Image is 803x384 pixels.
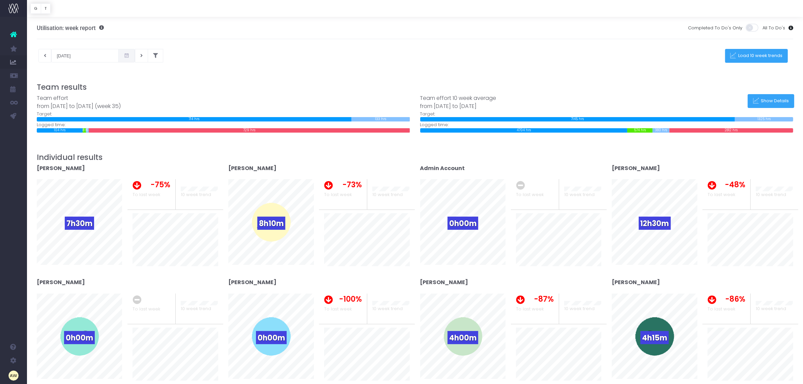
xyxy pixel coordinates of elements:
span: 0% [543,179,554,190]
span: 10 week trend [564,305,595,312]
span: 10 week trend [756,191,786,198]
div: 4704 hrs [420,128,628,133]
div: 380 hrs [653,128,669,133]
div: Target: Logged time: [32,94,415,133]
span: -86% [725,294,745,305]
span: To last week [516,306,544,312]
span: 10 week trend [372,191,403,198]
span: 10 week trend [181,191,211,198]
span: -73% [342,179,362,190]
span: To last week [708,306,735,312]
h3: Individual results [37,153,794,162]
span: -48% [725,179,745,190]
div: 7145 hrs [420,117,735,121]
span: To last week [133,306,160,312]
strong: [PERSON_NAME] [228,278,277,286]
span: 4h15m [640,331,669,344]
span: 8h10m [257,217,285,230]
h3: Utilisation: week report [37,25,104,31]
span: 7h30m [65,217,94,230]
strong: [PERSON_NAME] [37,278,85,286]
button: G [30,3,41,14]
strong: [PERSON_NAME] [420,278,468,286]
span: 10 week trend [564,191,595,198]
div: Team effort from [DATE] to [DATE] (week 35) [37,94,410,111]
span: 10 week trend [756,305,786,312]
span: 10 week trend [181,305,211,312]
span: 12h30m [639,217,671,230]
div: Team effort 10 week average from [DATE] to [DATE] [420,94,794,111]
h3: Team results [37,83,794,92]
button: T [41,3,51,14]
div: 6 hrs [86,128,89,133]
span: To last week [133,191,160,198]
span: To last week [516,191,544,198]
strong: [PERSON_NAME] [612,164,660,172]
span: To last week [708,191,735,198]
button: Load 10 week trends [725,49,788,63]
div: Vertical button group [30,3,51,14]
span: Show Details [759,98,789,104]
span: Load 10 week trends [736,53,783,59]
div: 574 hrs [627,128,653,133]
div: 104 hrs [37,128,83,133]
div: 714 hrs [37,117,352,121]
span: -75% [150,179,170,190]
span: To last week [324,306,352,312]
span: To last week [324,191,352,198]
span: -100% [339,294,362,305]
strong: [PERSON_NAME] [612,278,660,286]
div: 1325 hrs [735,117,793,121]
span: 10 week trend [372,305,403,312]
div: 8 hrs [83,128,86,133]
span: 4h00m [448,331,478,344]
strong: [PERSON_NAME] [228,164,277,172]
span: Completed To Do's Only [688,25,742,31]
strong: [PERSON_NAME] [37,164,85,172]
img: images/default_profile_image.png [8,371,19,381]
div: 729 hrs [89,128,410,133]
strong: Admin Account [420,164,465,172]
div: 2812 hrs [669,128,793,133]
div: 133 hrs [351,117,410,121]
span: -87% [534,294,554,305]
span: 0h00m [256,331,287,344]
span: 0h00m [64,331,95,344]
div: Target: Logged time: [415,94,799,133]
span: All To Do's [763,25,785,31]
span: 0% [159,294,170,305]
span: 0h00m [448,217,478,230]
